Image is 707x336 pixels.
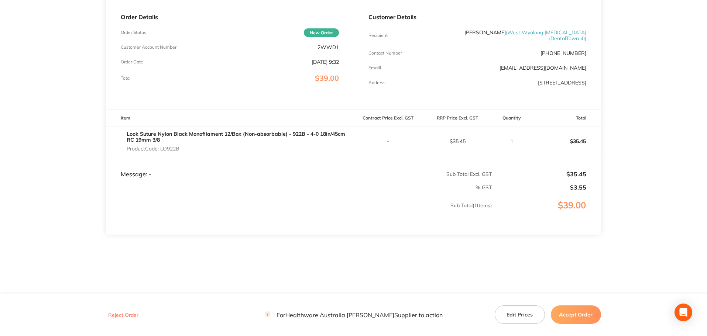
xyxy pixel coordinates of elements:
[493,184,586,191] p: $3.55
[265,311,443,318] p: For Healthware Australia [PERSON_NAME] Supplier to action
[492,110,532,127] th: Quantity
[312,59,339,65] p: [DATE] 9:32
[127,146,353,152] p: Product Code: LO922B
[318,44,339,50] p: 2WWD1
[354,110,423,127] th: Contract Price Excl. GST
[540,50,586,56] p: [PHONE_NUMBER]
[354,138,423,144] p: -
[493,138,531,144] p: 1
[368,14,586,20] p: Customer Details
[500,65,586,71] a: [EMAIL_ADDRESS][DOMAIN_NAME]
[354,171,492,177] p: Sub Total Excl. GST
[423,110,492,127] th: RRP Price Excl. GST
[506,29,586,42] span: ( West Wyalong [MEDICAL_DATA] (DentalTown 4) )
[106,202,492,223] p: Sub Total ( 1 Items)
[304,28,339,37] span: New Order
[423,138,492,144] p: $35.45
[315,73,339,83] span: $39.00
[121,45,176,50] p: Customer Account Number
[368,51,402,56] p: Contact Number
[127,131,345,143] a: Look Suture Nylon Black Monofilament 12/Box (Non-absorbable) - 922B - 4-0 18in/45cm RC 19mm 3/8
[441,30,586,41] p: [PERSON_NAME]
[106,312,141,318] button: Reject Order
[106,110,353,127] th: Item
[368,80,385,85] p: Address
[368,65,381,70] p: Emaill
[121,59,143,65] p: Order Date
[675,304,692,321] div: Open Intercom Messenger
[368,33,388,38] p: Recipient
[551,305,601,324] button: Accept Order
[493,200,601,225] p: $39.00
[495,305,545,324] button: Edit Prices
[121,76,131,81] p: Total
[532,110,601,127] th: Total
[532,132,601,150] p: $35.45
[121,14,339,20] p: Order Details
[106,156,353,178] td: Message: -
[121,30,146,35] p: Order Status
[493,171,586,177] p: $35.45
[538,80,586,86] p: [STREET_ADDRESS]
[106,184,492,190] p: % GST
